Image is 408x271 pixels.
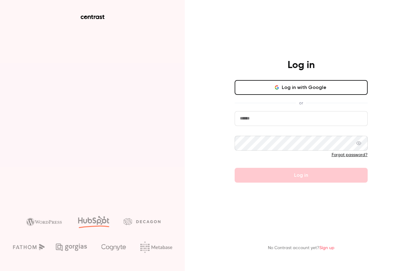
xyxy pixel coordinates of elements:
button: Log in with Google [235,80,368,95]
img: decagon [123,218,160,225]
a: Forgot password? [332,153,368,157]
h4: Log in [288,59,315,71]
a: Sign up [319,246,334,250]
p: No Contrast account yet? [268,245,334,251]
span: or [296,100,306,106]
